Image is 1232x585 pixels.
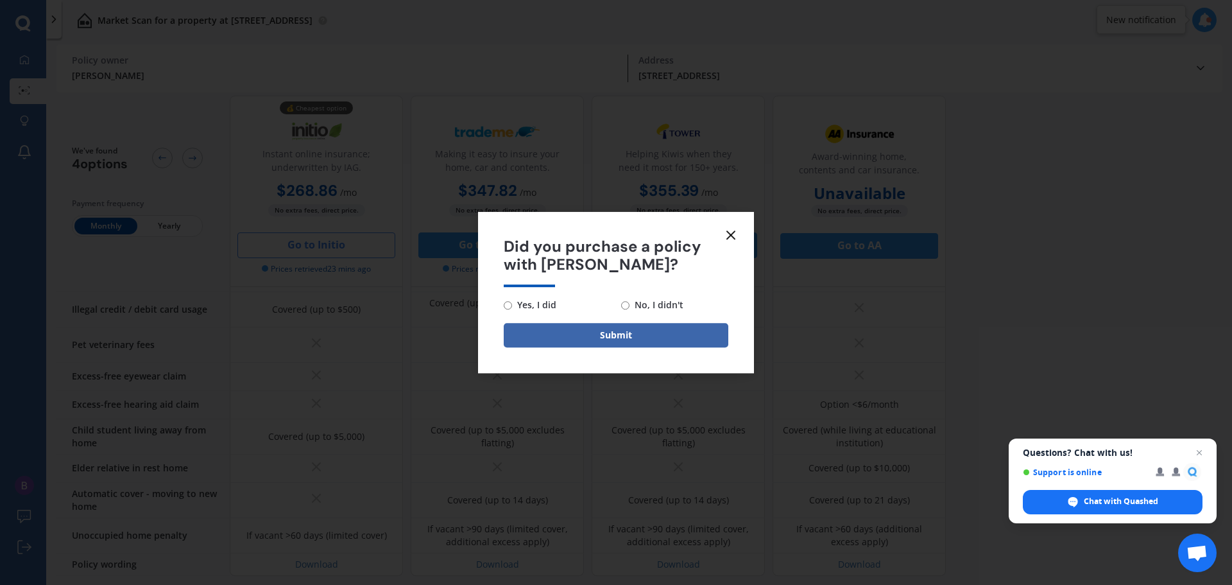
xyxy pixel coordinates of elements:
[1023,448,1202,458] span: Questions? Chat with us!
[621,301,629,310] input: No, I didn't
[504,301,512,310] input: Yes, I did
[504,238,728,275] span: Did you purchase a policy with [PERSON_NAME]?
[1023,490,1202,514] span: Chat with Quashed
[1178,534,1217,572] a: Open chat
[1084,496,1158,507] span: Chat with Quashed
[1023,467,1147,477] span: Support is online
[512,297,556,313] span: Yes, I did
[629,297,683,313] span: No, I didn't
[504,323,728,347] button: Submit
